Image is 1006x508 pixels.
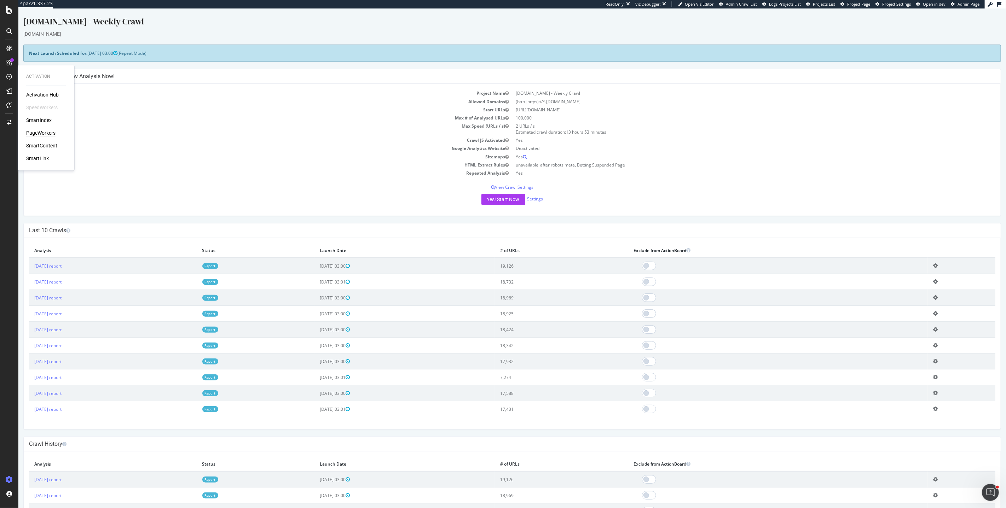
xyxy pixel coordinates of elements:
iframe: Intercom live chat [982,484,999,501]
a: [DATE] report [16,286,43,292]
a: Projects List [806,1,835,7]
td: 17,431 [476,393,610,409]
a: Report [184,484,200,490]
td: 18,342 [476,329,610,345]
td: 100,000 [494,105,977,113]
div: SpeedWorkers [26,104,58,111]
td: 18,969 [476,479,610,495]
span: Admin Page [958,1,979,7]
td: [DOMAIN_NAME] - Weekly Crawl [494,81,977,89]
h4: Crawl History [11,432,977,439]
td: Sitemaps [11,144,494,152]
span: [DATE] 03:00 [301,350,331,356]
a: Admin Page [951,1,979,7]
td: Yes [494,128,977,136]
a: [DATE] report [16,398,43,404]
span: Project Page [847,1,870,7]
td: Project Name [11,81,494,89]
a: Report [184,255,200,261]
span: Open in dev [923,1,946,7]
a: Activation Hub [26,92,59,99]
div: (Repeat Mode) [5,36,983,53]
div: [DOMAIN_NAME] [5,22,983,29]
th: Launch Date [296,448,476,463]
div: SmartIndex [26,117,52,124]
a: Report [184,366,200,372]
a: Report [184,318,200,324]
span: [DATE] 03:00 [69,42,99,48]
a: SmartContent [26,142,57,150]
td: Google Analytics Website [11,136,494,144]
th: Exclude from ActionBoard [610,235,909,249]
a: Open in dev [916,1,946,7]
span: Project Settings [882,1,911,7]
a: Project Page [840,1,870,7]
a: [DATE] report [16,366,43,372]
td: 18,424 [476,313,610,329]
h4: Last 10 Crawls [11,218,977,226]
td: Max Speed (URLs / s) [11,113,494,128]
a: Report [184,334,200,340]
td: Max # of Analysed URLs [11,105,494,113]
a: [DATE] report [16,350,43,356]
td: 18,969 [476,281,610,297]
a: [DATE] report [16,382,43,388]
th: Exclude from ActionBoard [610,448,909,463]
th: Status [179,235,296,249]
a: [DATE] report [16,318,43,324]
a: Report [184,350,200,356]
a: Project Settings [875,1,911,7]
span: [DATE] 03:01 [301,398,331,404]
th: Analysis [11,448,179,463]
span: Projects List [813,1,835,7]
span: [DATE] 03:01 [301,366,331,372]
div: Viz Debugger: [635,1,661,7]
div: Activation [26,74,66,80]
h4: Configure your New Analysis Now! [11,64,977,71]
span: [DATE] 03:00 [301,382,331,388]
div: [DOMAIN_NAME] - Weekly Crawl [5,7,983,22]
a: [DATE] report [16,484,43,490]
span: 13 hours 53 minutes [548,121,588,127]
div: ReadOnly: [606,1,625,7]
a: Admin Crawl List [719,1,757,7]
a: Logs Projects List [762,1,801,7]
a: [DATE] report [16,468,43,474]
span: [DATE] 03:01 [301,270,331,276]
a: Report [184,270,200,276]
td: Yes [494,160,977,169]
span: Logs Projects List [769,1,801,7]
td: 2 URLs / s Estimated crawl duration: [494,113,977,128]
th: Analysis [11,235,179,249]
a: PageWorkers [26,130,56,137]
td: Start URLs [11,97,494,105]
td: Crawl JS Activated [11,128,494,136]
td: Allowed Domains [11,89,494,97]
a: Open Viz Editor [678,1,714,7]
td: 17,588 [476,377,610,393]
a: Report [184,398,200,404]
td: 7,274 [476,361,610,377]
th: Launch Date [296,235,476,249]
a: [DATE] report [16,255,43,261]
span: [DATE] 03:00 [301,334,331,340]
a: Settings [509,187,525,193]
a: SmartLink [26,155,49,162]
a: Report [184,382,200,388]
span: [DATE] 03:00 [301,468,331,474]
td: 18,925 [476,297,610,313]
td: 18,732 [476,265,610,281]
th: # of URLs [476,448,610,463]
td: [URL][DOMAIN_NAME] [494,97,977,105]
a: [DATE] report [16,334,43,340]
td: unavailable_after robots meta, Betting Suspended Page [494,152,977,160]
a: Report [184,468,200,474]
td: 17,932 [476,345,610,361]
a: Report [184,286,200,292]
td: 19,126 [476,249,610,265]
